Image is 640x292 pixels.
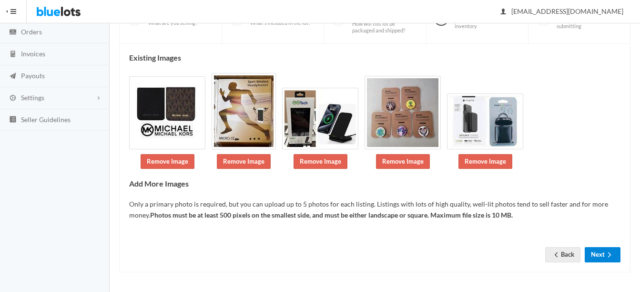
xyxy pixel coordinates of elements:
a: Remove Image [458,154,512,169]
ion-icon: person [498,8,508,17]
ion-icon: cash [8,28,18,37]
button: Nextarrow forward [585,247,620,262]
img: 87f77f14-e1da-4fad-9697-11d834288989-1756398590.jpg [447,94,523,149]
span: How will this lot be packaged and shipped? [352,21,418,33]
a: Remove Image [141,154,194,169]
span: Orders [21,28,42,36]
p: Only a primary photo is required, but you can upload up to 5 photos for each listing. Listings wi... [129,199,620,220]
span: [EMAIL_ADDRESS][DOMAIN_NAME] [501,7,623,15]
span: Settings [21,94,44,102]
ion-icon: arrow back [551,251,561,260]
ion-icon: cog [8,94,18,103]
ion-icon: calculator [8,50,18,59]
img: f7629cee-c87e-4ae6-bfe2-dd38e4909717-1756398262.jpg [365,76,441,149]
b: Photos must be at least 500 pixels on the smallest side, and must be either landscape or square. ... [150,211,513,219]
img: c41d02d1-b92c-44ca-9fdb-e6e22cd9c539-1756398261.jpg [282,88,358,149]
a: Remove Image [217,154,271,169]
span: Seller Guidelines [21,115,71,124]
h4: Existing Images [129,53,620,62]
span: Payouts [21,72,45,80]
h4: Add More Images [129,179,620,188]
ion-icon: paper plane [8,72,18,81]
a: arrow backBack [545,247,580,262]
ion-icon: list box [8,115,18,125]
span: Invoices [21,50,45,58]
img: fd08d362-8743-42f0-8e19-2b5be749f286-1756398261.jpg [129,76,205,149]
img: 9feb5914-71f0-418a-99bc-ddd7de679ec1-1756398261.jpg [212,73,276,149]
a: Remove Image [376,154,430,169]
a: Remove Image [294,154,347,169]
ion-icon: arrow forward [605,251,614,260]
